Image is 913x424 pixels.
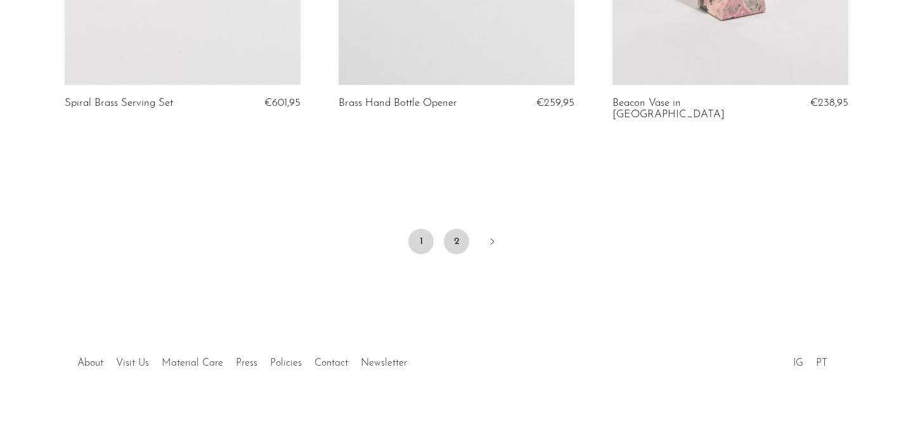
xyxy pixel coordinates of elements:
[536,98,574,108] span: €259,95
[479,229,505,257] a: Next
[162,358,223,368] a: Material Care
[787,348,834,372] ul: Social Medias
[116,358,149,368] a: Visit Us
[793,358,803,368] a: IG
[612,98,770,121] a: Beacon Vase in [GEOGRAPHIC_DATA]
[77,358,103,368] a: About
[339,98,457,109] a: Brass Hand Bottle Opener
[71,348,413,372] ul: Quick links
[810,98,848,108] span: €238,95
[236,358,257,368] a: Press
[314,358,348,368] a: Contact
[270,358,302,368] a: Policies
[816,358,827,368] a: PT
[408,229,434,254] span: 1
[264,98,301,108] span: €601,95
[65,98,173,109] a: Spiral Brass Serving Set
[444,229,469,254] a: 2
